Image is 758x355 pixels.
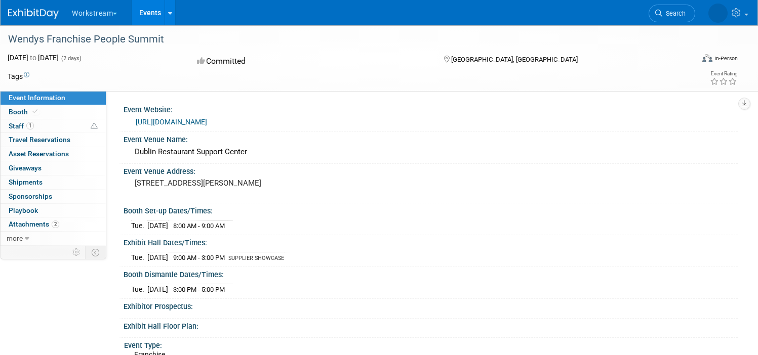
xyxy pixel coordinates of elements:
[9,192,52,200] span: Sponsorships
[8,9,59,19] img: ExhibitDay
[9,220,59,228] span: Attachments
[131,252,147,263] td: Tue.
[136,118,207,126] a: [URL][DOMAIN_NAME]
[135,179,368,188] pre: [STREET_ADDRESS][PERSON_NAME]
[708,4,728,23] img: Josh Smith
[9,94,65,102] span: Event Information
[451,56,578,63] span: [GEOGRAPHIC_DATA], [GEOGRAPHIC_DATA]
[1,105,106,119] a: Booth
[124,235,738,248] div: Exhibit Hall Dates/Times:
[173,222,225,230] span: 8:00 AM - 9:00 AM
[702,54,712,62] img: Format-Inperson.png
[1,190,106,203] a: Sponsorships
[7,234,23,242] span: more
[91,122,98,131] span: Potential Scheduling Conflict -- at least one attendee is tagged in another overlapping event.
[9,206,38,214] span: Playbook
[68,246,86,259] td: Personalize Event Tab Strip
[131,144,730,160] div: Dublin Restaurant Support Center
[86,246,106,259] td: Toggle Event Tabs
[147,284,168,295] td: [DATE]
[1,217,106,231] a: Attachments2
[1,119,106,133] a: Staff1
[173,254,225,261] span: 9:00 AM - 3:00 PM
[9,164,42,172] span: Giveaways
[194,53,427,70] div: Committed
[714,55,738,62] div: In-Person
[60,55,82,62] span: (2 days)
[124,164,738,176] div: Event Venue Address:
[662,10,686,17] span: Search
[1,91,106,105] a: Event Information
[147,252,168,263] td: [DATE]
[228,255,284,261] span: SUPPLIER SHOWCASE
[1,147,106,161] a: Asset Reservations
[32,109,37,114] i: Booth reservation complete
[124,319,738,331] div: Exhibit Hall Floor Plan:
[9,150,69,158] span: Asset Reservations
[1,232,106,245] a: more
[173,286,225,293] span: 3:00 PM - 5:00 PM
[131,220,147,231] td: Tue.
[5,30,675,49] div: Wendys Franchise People Summit
[28,54,38,62] span: to
[9,178,43,186] span: Shipments
[131,284,147,295] td: Tue.
[1,133,106,147] a: Travel Reservations
[124,203,738,216] div: Booth Set-up Dates/Times:
[124,267,738,280] div: Booth Dismantle Dates/Times:
[124,102,738,115] div: Event Website:
[124,299,738,312] div: Exhibitor Prospectus:
[1,175,106,189] a: Shipments
[1,204,106,217] a: Playbook
[124,132,738,145] div: Event Venue Name:
[9,136,70,144] span: Travel Reservations
[1,161,106,175] a: Giveaways
[9,108,39,116] span: Booth
[124,338,733,350] div: Event Type:
[147,220,168,231] td: [DATE]
[8,71,29,81] td: Tags
[26,122,34,129] span: 1
[8,54,59,62] span: [DATE] [DATE]
[649,5,695,22] a: Search
[9,122,34,130] span: Staff
[710,71,737,76] div: Event Rating
[52,220,59,228] span: 2
[629,53,738,68] div: Event Format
